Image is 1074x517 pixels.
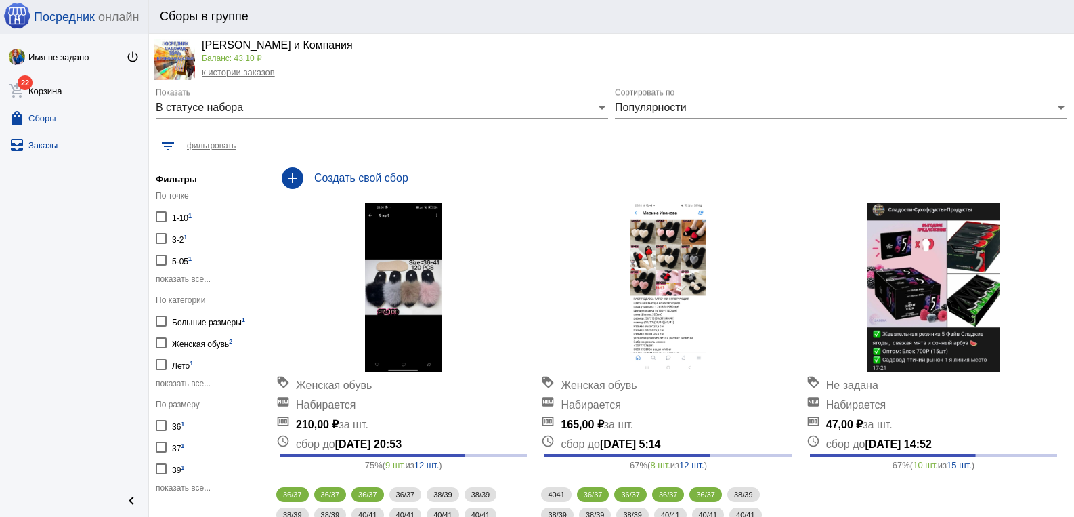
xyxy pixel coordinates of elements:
div: [PERSON_NAME] и Компания [202,39,353,54]
mat-icon: add_shopping_cart [9,83,25,99]
mat-chip: 36/37 [389,487,422,502]
mat-icon: add [282,167,303,189]
mat-chip: 36/37 [614,487,647,502]
span: 12 шт. [679,460,704,470]
div: По категории [156,295,264,305]
span: фильтровать [187,141,236,150]
span: Посредник [34,10,95,24]
small: 1 [184,234,187,241]
div: 37 [172,438,184,456]
div: 1-10 [172,207,192,226]
small: 1 [188,255,192,262]
mat-icon: loyalty [541,375,557,392]
mat-chip: 36/37 [652,487,685,502]
div: По точке [156,191,264,201]
a: Набирается [807,399,886,411]
mat-icon: fiber_new [541,395,557,411]
mat-icon: loyalty [807,375,823,392]
mat-icon: power_settings_new [126,50,139,64]
a: Не заданаНабирается47,00 ₽за шт.сбор до[DATE] 14:5267%(10 шт.из15 шт.) [807,203,1060,487]
b: 210,00 ₽ [296,419,339,430]
small: 1 [181,421,184,428]
div: сбор до [276,434,530,451]
div: Сборы в группе [160,9,1050,24]
mat-icon: loyalty [276,375,293,392]
span: показать все... [156,379,211,388]
div: 67% [810,457,1057,470]
div: 67% [544,457,792,470]
b: [DATE] 5:14 [600,438,661,450]
div: Лето [172,355,193,373]
div: Не задана [807,375,1060,392]
h5: Фильтры [156,174,264,184]
small: 1 [188,212,192,219]
mat-chip: 36/37 [577,487,609,502]
mat-icon: all_inbox [9,137,25,153]
mat-icon: money [807,415,823,431]
span: 12 шт. [414,460,439,470]
mat-icon: money [276,415,293,431]
div: 36 [172,416,184,434]
img: apple-icon-60x60.png [3,2,30,29]
small: 1 [181,442,184,449]
div: По размеру [156,400,264,409]
h4: Создать свой сбор [314,172,1063,184]
div: Женская обувь [172,333,232,352]
span: 9 шт. [385,460,405,470]
div: 39 [172,459,184,478]
mat-chip: 38/39 [727,487,760,502]
mat-chip: 38/39 [427,487,459,502]
div: за шт. [807,415,1060,431]
b: 47,00 ₽ [826,419,863,430]
div: сбор до [807,434,1060,451]
img: wlpLc07h0fH6G8z19p20.jpg [630,203,707,372]
span: показать все... [156,274,211,284]
img: TWm3znCPXW7A28fgjCq3Wd5gycvJ13uECmT6ikderu6l7iOC9erm3u0X83dEkEdvudb_Rnbs.jpg [154,39,195,80]
span: ( из ) [910,460,974,470]
small: 1 [190,360,193,367]
img: wz46kkee0dHNjuLEzBdZ.jpg [365,203,442,372]
span: 8 шт. [650,460,670,470]
mat-icon: fiber_new [807,395,823,411]
mat-icon: filter_list [160,138,176,154]
div: 5-05 [172,251,192,269]
span: 15 шт. [947,460,972,470]
div: 3-2 [172,229,187,247]
mat-chip: 36/37 [689,487,722,502]
span: показать все... [156,483,211,493]
mat-chip: 36/37 [351,487,384,502]
div: Большие размеры [172,312,245,330]
div: за шт. [276,415,530,431]
mat-chip: 38/39 [465,487,497,502]
a: Набирается [276,399,356,411]
mat-icon: schedule [807,434,823,451]
span: Популярности [615,102,687,113]
a: Набирается [541,399,621,411]
b: [DATE] 20:53 [335,438,402,450]
mat-chip: 36/37 [276,487,309,502]
b: [DATE] 14:52 [865,438,931,450]
span: ( из ) [383,460,442,470]
div: за шт. [541,415,795,431]
mat-icon: chevron_left [123,493,139,509]
mat-icon: shopping_bag [9,110,25,126]
mat-icon: money [541,415,557,431]
span: онлайн [98,10,139,24]
div: сбор до [541,434,795,451]
div: Женская обувь [276,375,530,392]
small: 2 [229,338,232,345]
mat-chip: 36/37 [314,487,347,502]
mat-icon: schedule [541,434,557,451]
a: Баланс: 43,10 ₽ [202,54,262,63]
b: 165,00 ₽ [561,419,603,430]
a: к истории заказов [202,67,275,77]
mat-icon: fiber_new [276,395,293,411]
span: 10 шт. [913,460,938,470]
span: ( из ) [647,460,707,470]
mat-icon: schedule [276,434,293,451]
div: Женская обувь [541,375,795,392]
mat-chip: 4041 [541,487,571,502]
div: Имя не задано [28,52,126,62]
span: В статусе набора [156,102,243,113]
small: 1 [181,464,184,471]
